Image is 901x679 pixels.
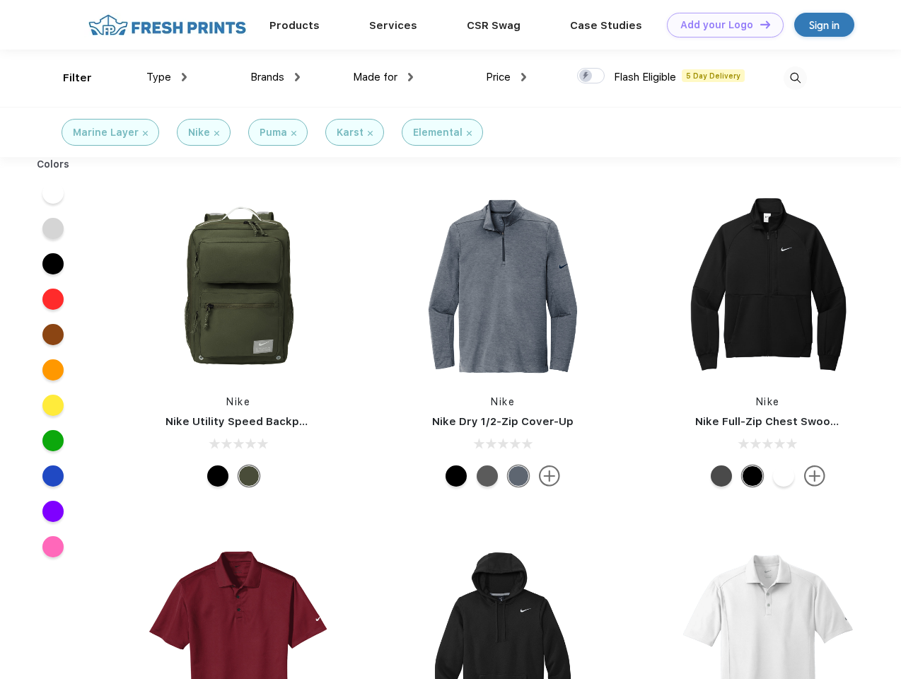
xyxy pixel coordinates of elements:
[794,13,854,37] a: Sign in
[477,465,498,487] div: Black Heather
[207,465,228,487] div: Black
[432,415,574,428] a: Nike Dry 1/2-Zip Cover-Up
[368,131,373,136] img: filter_cancel.svg
[467,131,472,136] img: filter_cancel.svg
[63,70,92,86] div: Filter
[711,465,732,487] div: Anthracite
[73,125,139,140] div: Marine Layer
[353,71,397,83] span: Made for
[238,465,260,487] div: Cargo Khaki
[674,192,862,381] img: func=resize&h=266
[408,73,413,81] img: dropdown.png
[226,396,250,407] a: Nike
[337,125,364,140] div: Karst
[680,19,753,31] div: Add your Logo
[182,73,187,81] img: dropdown.png
[250,71,284,83] span: Brands
[742,465,763,487] div: Black
[760,21,770,28] img: DT
[491,396,515,407] a: Nike
[486,71,511,83] span: Price
[188,125,210,140] div: Nike
[773,465,794,487] div: White
[409,192,597,381] img: func=resize&h=266
[369,19,417,32] a: Services
[413,125,463,140] div: Elemental
[146,71,171,83] span: Type
[784,66,807,90] img: desktop_search.svg
[756,396,780,407] a: Nike
[143,131,148,136] img: filter_cancel.svg
[26,157,81,172] div: Colors
[446,465,467,487] div: Black
[467,19,521,32] a: CSR Swag
[144,192,332,381] img: func=resize&h=266
[295,73,300,81] img: dropdown.png
[521,73,526,81] img: dropdown.png
[809,17,839,33] div: Sign in
[804,465,825,487] img: more.svg
[539,465,560,487] img: more.svg
[682,69,745,82] span: 5 Day Delivery
[695,415,883,428] a: Nike Full-Zip Chest Swoosh Jacket
[291,131,296,136] img: filter_cancel.svg
[614,71,676,83] span: Flash Eligible
[165,415,318,428] a: Nike Utility Speed Backpack
[214,131,219,136] img: filter_cancel.svg
[84,13,250,37] img: fo%20logo%202.webp
[260,125,287,140] div: Puma
[508,465,529,487] div: Navy Heather
[269,19,320,32] a: Products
